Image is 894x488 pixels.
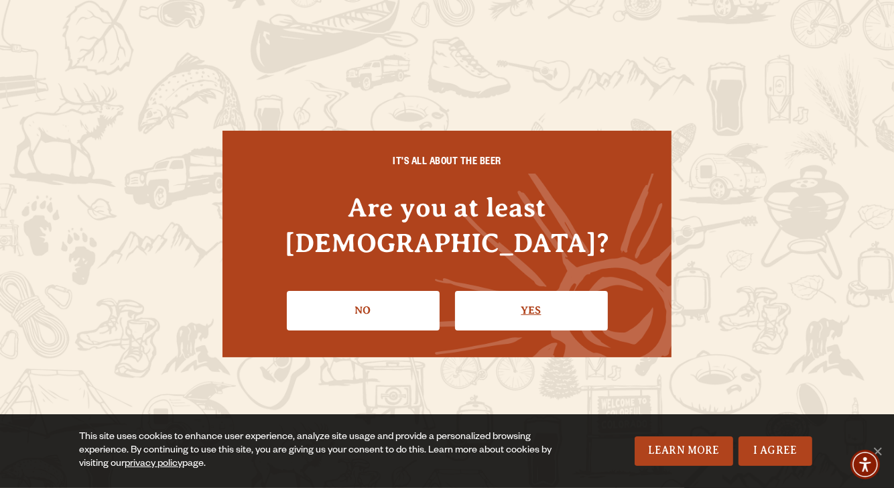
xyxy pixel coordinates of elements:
a: I Agree [739,436,812,466]
a: No [287,291,440,330]
h4: Are you at least [DEMOGRAPHIC_DATA]? [249,190,645,261]
h6: IT'S ALL ABOUT THE BEER [249,158,645,170]
a: privacy policy [125,459,182,470]
div: Accessibility Menu [850,450,880,479]
div: This site uses cookies to enhance user experience, analyze site usage and provide a personalized ... [79,431,575,471]
a: Confirm I'm 21 or older [455,291,608,330]
a: Learn More [635,436,733,466]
